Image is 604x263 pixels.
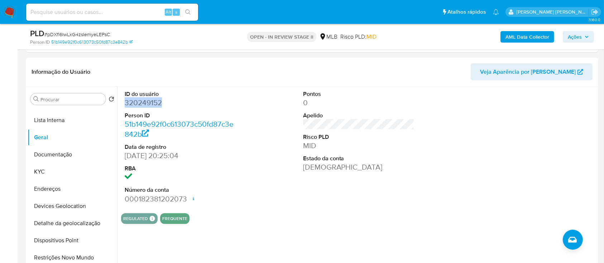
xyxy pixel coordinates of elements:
[303,112,415,120] dt: Apelido
[517,9,589,15] p: alessandra.barbosa@mercadopago.com
[589,17,600,23] span: 3.160.0
[493,9,499,15] a: Notificações
[28,112,117,129] button: Lista Interna
[366,33,377,41] span: MID
[447,8,486,16] span: Atalhos rápidos
[181,7,195,17] button: search-icon
[28,163,117,180] button: KYC
[125,98,236,108] dd: 320249152
[175,9,177,15] span: s
[28,215,117,232] button: Detalhe da geolocalização
[125,194,236,204] dd: 000182381202073
[125,119,234,139] a: 51b149e92f0c613073c50fd87c3e842b
[28,146,117,163] button: Documentação
[32,68,90,76] h1: Informação do Usuário
[26,8,198,17] input: Pesquise usuários ou casos...
[33,96,39,102] button: Procurar
[319,33,337,41] div: MLB
[28,232,117,249] button: Dispositivos Point
[40,96,103,103] input: Procurar
[28,129,117,146] button: Geral
[125,186,236,194] dt: Número da conta
[505,31,549,43] b: AML Data Collector
[471,63,593,81] button: Veja Aparência por [PERSON_NAME]
[303,98,415,108] dd: 0
[568,31,582,43] span: Ações
[480,63,576,81] span: Veja Aparência por [PERSON_NAME]
[28,198,117,215] button: Devices Geolocation
[51,39,133,45] a: 51b149e92f0c613073c50fd87c3e842b
[44,31,110,38] span: # pDXfl6IwLxG4zsIemyeLEPsC
[303,141,415,151] dd: MID
[125,112,236,120] dt: Person ID
[591,8,599,16] a: Sair
[500,31,554,43] button: AML Data Collector
[125,165,236,172] dt: RBA
[340,33,377,41] span: Risco PLD:
[563,31,594,43] button: Ações
[166,9,171,15] span: Alt
[247,32,316,42] p: OPEN - IN REVIEW STAGE II
[303,162,415,172] dd: [DEMOGRAPHIC_DATA]
[28,180,117,198] button: Endereços
[30,39,50,45] b: Person ID
[303,90,415,98] dt: Pontos
[125,143,236,151] dt: Data de registro
[109,96,114,104] button: Retornar ao pedido padrão
[303,133,415,141] dt: Risco PLD
[30,28,44,39] b: PLD
[303,155,415,162] dt: Estado da conta
[125,151,236,161] dd: [DATE] 20:25:04
[125,90,236,98] dt: ID do usuário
